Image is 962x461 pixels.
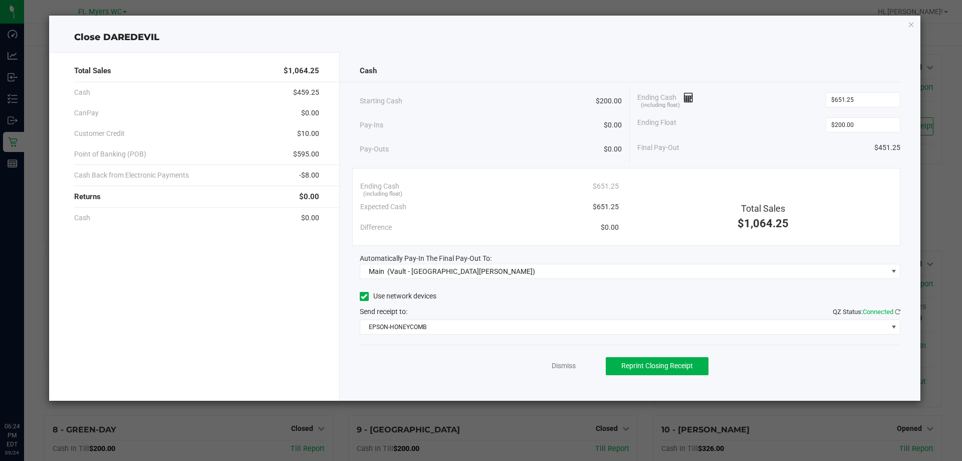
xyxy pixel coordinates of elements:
span: $10.00 [297,128,319,139]
span: (including float) [363,190,402,199]
span: $1,064.25 [284,65,319,77]
span: $0.00 [299,191,319,203]
span: $0.00 [604,120,622,130]
div: Returns [74,186,319,208]
span: Pay-Ins [360,120,383,130]
span: Final Pay-Out [637,142,679,153]
span: Connected [863,308,893,316]
span: Cash Back from Electronic Payments [74,170,189,181]
span: $0.00 [301,108,319,118]
iframe: Resource center unread badge [30,379,42,391]
span: Starting Cash [360,96,402,106]
a: Dismiss [552,361,576,371]
span: Ending Float [637,117,676,132]
span: Cash [360,65,377,77]
span: EPSON-HONEYCOMB [360,320,888,334]
span: Ending Cash [637,92,693,107]
span: Ending Cash [360,181,399,192]
div: Close DAREDEVIL [49,31,921,44]
span: $1,064.25 [738,217,789,230]
span: (Vault - [GEOGRAPHIC_DATA][PERSON_NAME]) [387,267,535,275]
span: $451.25 [874,142,900,153]
span: Total Sales [74,65,111,77]
span: Automatically Pay-In The Final Pay-Out To: [360,254,492,262]
span: Difference [360,222,392,233]
button: Reprint Closing Receipt [606,357,708,375]
span: $0.00 [604,144,622,155]
span: CanPay [74,108,99,118]
span: $651.25 [593,202,619,212]
iframe: Resource center [10,381,40,411]
span: $595.00 [293,149,319,160]
span: -$8.00 [299,170,319,181]
span: Cash [74,87,90,98]
span: Reprint Closing Receipt [621,362,693,370]
span: Total Sales [741,203,785,214]
span: $651.25 [593,181,619,192]
span: QZ Status: [833,308,900,316]
span: Main [369,267,384,275]
span: (including float) [641,101,680,110]
span: $0.00 [301,213,319,223]
span: $200.00 [596,96,622,106]
span: Expected Cash [360,202,406,212]
span: $0.00 [601,222,619,233]
span: Pay-Outs [360,144,389,155]
span: $459.25 [293,87,319,98]
span: Customer Credit [74,128,125,139]
span: Send receipt to: [360,308,407,316]
span: Point of Banking (POB) [74,149,146,160]
span: Cash [74,213,90,223]
label: Use network devices [360,291,436,301]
